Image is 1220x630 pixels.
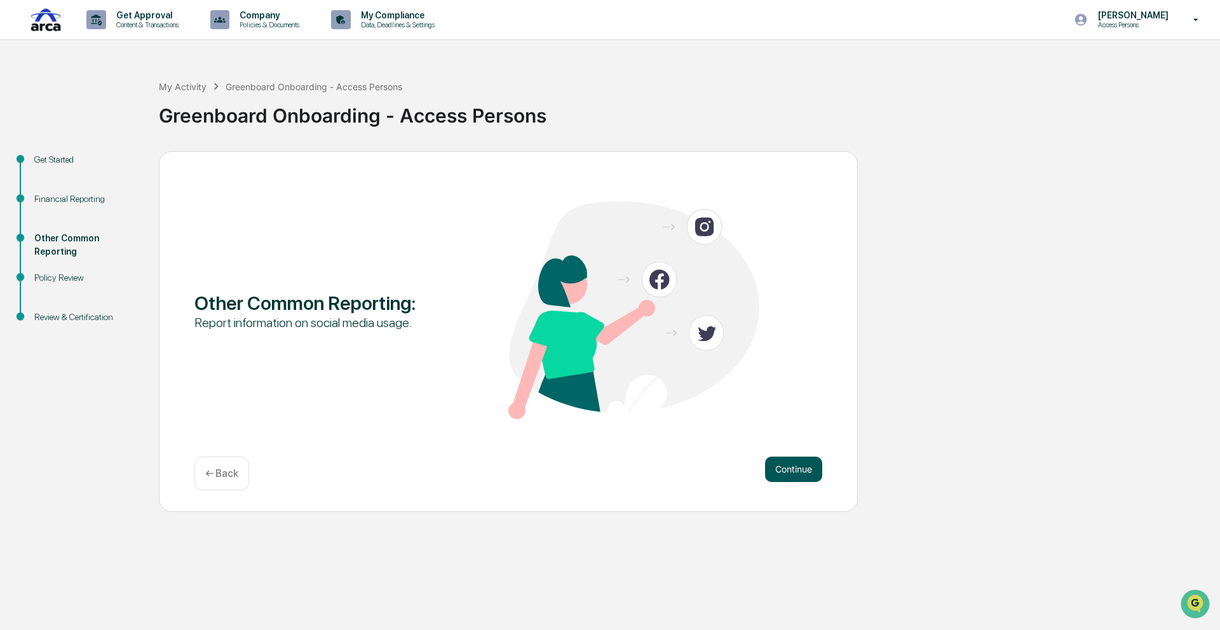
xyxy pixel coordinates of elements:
div: Other Common Reporting [34,232,139,258]
p: Policies & Documents [229,20,306,29]
p: Get Approval [106,10,185,20]
button: Start new chat [216,101,231,116]
p: [PERSON_NAME] [1088,10,1175,20]
p: Access Persons [1088,20,1175,29]
span: Preclearance [25,160,82,173]
iframe: Open customer support [1179,588,1214,622]
div: Financial Reporting [34,192,139,206]
p: How can we help? [13,27,231,47]
span: Attestations [105,160,158,173]
div: 🗄️ [92,161,102,171]
p: ← Back [205,467,238,479]
div: My Activity [159,81,207,92]
div: 🔎 [13,185,23,196]
button: Continue [765,457,822,482]
div: 🖐️ [13,161,23,171]
a: 🖐️Preclearance [8,155,87,178]
p: Company [229,10,306,20]
div: Report information on social media usage. [194,314,445,331]
p: My Compliance [351,10,441,20]
div: We're available if you need us! [43,110,161,120]
img: 1746055101610-c473b297-6a78-478c-a979-82029cc54cd1 [13,97,36,120]
span: Data Lookup [25,184,80,197]
div: Start new chat [43,97,208,110]
a: Powered byPylon [90,215,154,225]
div: Policy Review [34,271,139,285]
div: Greenboard Onboarding - Access Persons [226,81,402,92]
p: Content & Transactions [106,20,185,29]
div: Review & Certification [34,311,139,324]
span: Pylon [126,215,154,225]
p: Data, Deadlines & Settings [351,20,441,29]
a: 🔎Data Lookup [8,179,85,202]
div: Greenboard Onboarding - Access Persons [159,94,1214,127]
img: Other Common Reporting [508,201,759,419]
img: logo [30,6,61,34]
div: Other Common Reporting : [194,292,445,314]
a: 🗄️Attestations [87,155,163,178]
div: Get Started [34,153,139,166]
